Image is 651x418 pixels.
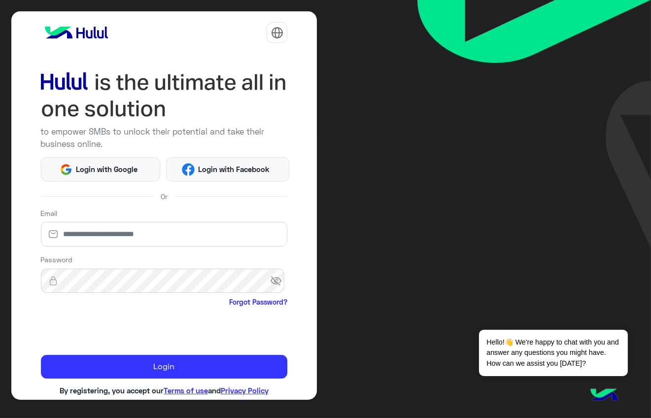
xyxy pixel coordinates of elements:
span: Login with Google [72,164,141,175]
a: Forgot Password? [229,297,287,307]
label: Email [41,208,58,218]
img: hululLoginTitle_EN.svg [41,69,288,122]
span: Or [161,191,168,202]
img: hulul-logo.png [587,379,621,413]
img: tab [271,27,283,39]
button: Login [41,355,288,379]
span: and [208,386,221,395]
a: Privacy Policy [221,386,269,395]
img: email [41,229,66,239]
button: Login with Google [41,157,161,181]
span: By registering, you accept our [60,386,164,395]
img: Google [60,163,72,176]
p: to empower SMBs to unlock their potential and take their business online. [41,125,288,150]
a: Terms of use [164,386,208,395]
span: Hello!👋 We're happy to chat with you and answer any questions you might have. How can we assist y... [479,330,627,376]
iframe: reCAPTCHA [41,309,191,348]
span: visibility_off [270,272,288,290]
span: Login with Facebook [195,164,274,175]
button: Login with Facebook [166,157,289,181]
img: Facebook [182,163,195,176]
img: logo [41,23,112,42]
img: lock [41,276,66,286]
label: Password [41,254,73,265]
